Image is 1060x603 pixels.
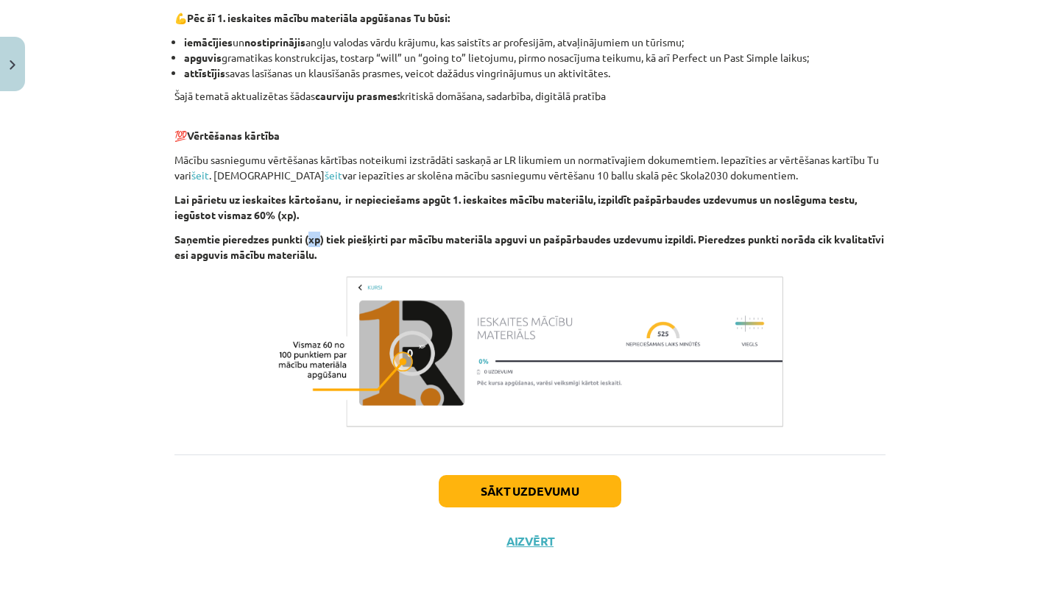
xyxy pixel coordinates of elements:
b: Lai pārietu uz ieskaites kārtošanu, ir nepieciešams apgūt 1. ieskaites mācību materiālu, izpildīt... [174,193,857,221]
strong: Pēc šī 1. ieskaites mācību materiāla apgūšanas Tu būsi: [187,11,450,24]
button: Sākt uzdevumu [439,475,621,507]
p: Šajā tematā aktualizētas šādas kritiskā domāšana, sadarbība, digitālā pratība [174,88,886,104]
strong: attīstījis [184,66,225,79]
p: 💯 [174,113,886,143]
a: šeit [325,168,342,182]
li: un angļu valodas vārdu krājumu, kas saistīts ar profesijām, atvaļinājumiem un tūrismu; [184,35,886,50]
b: Vērtēšanas kārtība [187,129,280,142]
p: Mācību sasniegumu vērtēšanas kārtības noteikumi izstrādāti saskaņā ar LR likumiem un normatīvajie... [174,152,886,183]
strong: nostiprinājis [244,35,305,49]
button: Aizvērt [502,534,558,549]
b: Saņemtie pieredzes punkti (xp) tiek piešķirti par mācību materiāla apguvi un pašpārbaudes uzdevum... [174,232,884,261]
strong: caurviju prasmes: [315,89,400,102]
strong: apguvis [184,51,222,64]
li: savas lasīšanas un klausīšanās prasmes, veicot dažādus vingrinājumus un aktivitātes. [184,65,886,81]
strong: iemācījies [184,35,233,49]
li: gramatikas konstrukcijas, tostarp “will” un “going to” lietojumu, pirmo nosacījuma teikumu, kā ar... [184,50,886,65]
img: icon-close-lesson-0947bae3869378f0d4975bcd49f059093ad1ed9edebbc8119c70593378902aed.svg [10,60,15,70]
a: šeit [191,168,209,182]
p: 💪 [174,10,886,26]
